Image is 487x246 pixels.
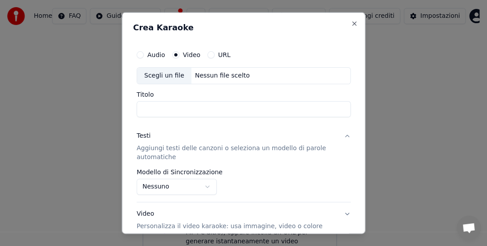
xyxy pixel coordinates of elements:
[147,52,165,58] label: Audio
[137,91,351,98] label: Titolo
[137,169,351,202] div: TestiAggiungi testi delle canzoni o seleziona un modello di parole automatiche
[191,71,253,80] div: Nessun file scelto
[133,24,354,32] h2: Crea Karaoke
[137,202,351,238] button: VideoPersonalizza il video karaoke: usa immagine, video o colore
[137,222,322,231] p: Personalizza il video karaoke: usa immagine, video o colore
[218,52,231,58] label: URL
[137,68,191,84] div: Scegli un file
[183,52,200,58] label: Video
[137,209,322,231] div: Video
[137,169,223,175] label: Modello di Sincronizzazione
[137,144,337,162] p: Aggiungi testi delle canzoni o seleziona un modello di parole automatiche
[137,131,150,140] div: Testi
[137,124,351,169] button: TestiAggiungi testi delle canzoni o seleziona un modello di parole automatiche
